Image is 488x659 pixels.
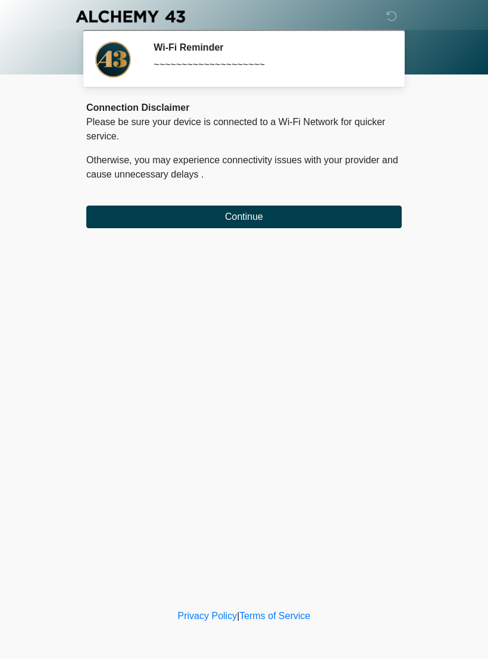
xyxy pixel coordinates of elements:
[74,9,186,24] img: Alchemy 43 Logo
[154,42,384,53] h2: Wi-Fi Reminder
[86,115,402,144] p: Please be sure your device is connected to a Wi-Fi Network for quicker service.
[95,42,131,77] img: Agent Avatar
[86,153,402,182] p: Otherwise, you may experience connectivity issues with your provider and cause unnecessary delays .
[239,611,310,621] a: Terms of Service
[237,611,239,621] a: |
[178,611,237,621] a: Privacy Policy
[86,101,402,115] div: Connection Disclaimer
[86,206,402,228] button: Continue
[154,58,384,72] div: ~~~~~~~~~~~~~~~~~~~~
